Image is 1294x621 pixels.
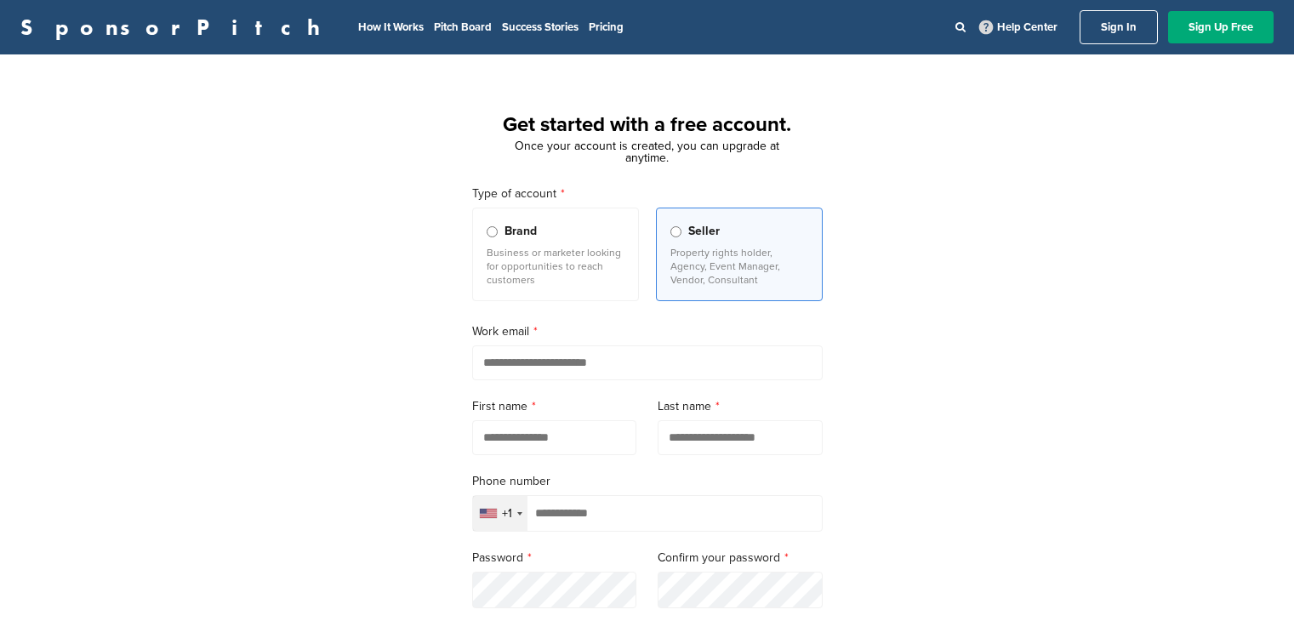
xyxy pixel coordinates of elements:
[487,246,624,287] p: Business or marketer looking for opportunities to reach customers
[1168,11,1274,43] a: Sign Up Free
[452,110,843,140] h1: Get started with a free account.
[658,397,823,416] label: Last name
[589,20,624,34] a: Pricing
[504,222,537,241] span: Brand
[20,16,331,38] a: SponsorPitch
[472,397,637,416] label: First name
[472,472,823,491] label: Phone number
[472,549,637,567] label: Password
[502,20,579,34] a: Success Stories
[487,226,498,237] input: Brand Business or marketer looking for opportunities to reach customers
[658,549,823,567] label: Confirm your password
[515,139,779,165] span: Once your account is created, you can upgrade at anytime.
[670,246,808,287] p: Property rights holder, Agency, Event Manager, Vendor, Consultant
[502,508,512,520] div: +1
[976,17,1061,37] a: Help Center
[688,222,720,241] span: Seller
[1080,10,1158,44] a: Sign In
[473,496,527,531] div: Selected country
[434,20,492,34] a: Pitch Board
[358,20,424,34] a: How It Works
[670,226,681,237] input: Seller Property rights holder, Agency, Event Manager, Vendor, Consultant
[472,322,823,341] label: Work email
[472,185,823,203] label: Type of account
